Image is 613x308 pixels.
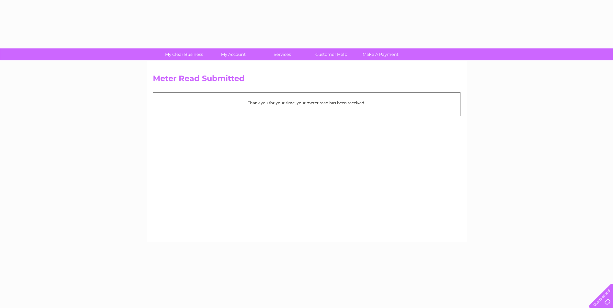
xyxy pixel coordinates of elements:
[354,48,407,60] a: Make A Payment
[157,48,211,60] a: My Clear Business
[256,48,309,60] a: Services
[153,74,460,86] h2: Meter Read Submitted
[305,48,358,60] a: Customer Help
[206,48,260,60] a: My Account
[156,100,457,106] p: Thank you for your time, your meter read has been received.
